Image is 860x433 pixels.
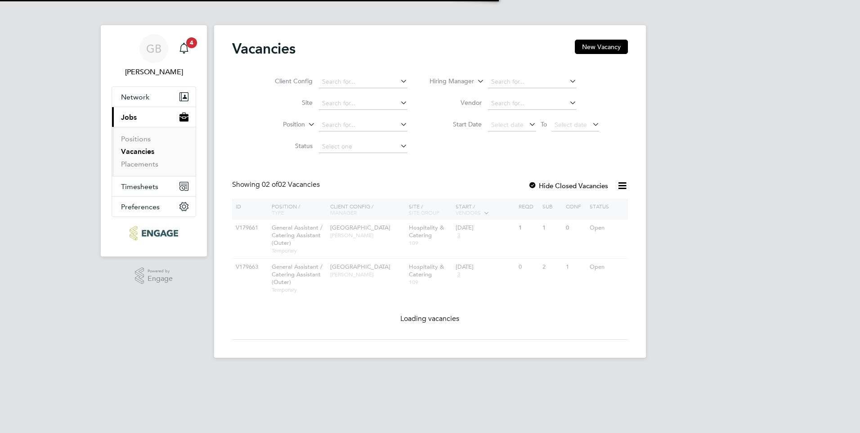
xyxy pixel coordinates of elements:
[112,87,196,107] button: Network
[488,97,577,110] input: Search for...
[121,182,158,191] span: Timesheets
[319,140,408,153] input: Select one
[112,107,196,127] button: Jobs
[112,34,196,77] a: GB[PERSON_NAME]
[232,180,322,189] div: Showing
[319,76,408,88] input: Search for...
[422,77,474,86] label: Hiring Manager
[148,275,173,283] span: Engage
[262,180,320,189] span: 02 Vacancies
[555,121,587,129] span: Select date
[253,120,305,129] label: Position
[186,37,197,48] span: 4
[130,226,178,240] img: ncclondon-logo-retina.png
[575,40,628,54] button: New Vacancy
[319,119,408,131] input: Search for...
[261,99,313,107] label: Site
[112,226,196,240] a: Go to home page
[538,118,550,130] span: To
[430,99,482,107] label: Vendor
[112,127,196,176] div: Jobs
[146,43,161,54] span: GB
[121,160,158,168] a: Placements
[262,180,278,189] span: 02 of
[135,267,173,284] a: Powered byEngage
[121,203,160,211] span: Preferences
[121,113,137,122] span: Jobs
[112,67,196,77] span: Giuliana Baldan
[491,121,524,129] span: Select date
[261,77,313,85] label: Client Config
[121,135,151,143] a: Positions
[175,34,193,63] a: 4
[121,93,149,101] span: Network
[319,97,408,110] input: Search for...
[232,40,296,58] h2: Vacancies
[430,120,482,128] label: Start Date
[261,142,313,150] label: Status
[148,267,173,275] span: Powered by
[528,181,608,190] label: Hide Closed Vacancies
[112,197,196,216] button: Preferences
[488,76,577,88] input: Search for...
[121,147,154,156] a: Vacancies
[112,176,196,196] button: Timesheets
[101,25,207,257] nav: Main navigation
